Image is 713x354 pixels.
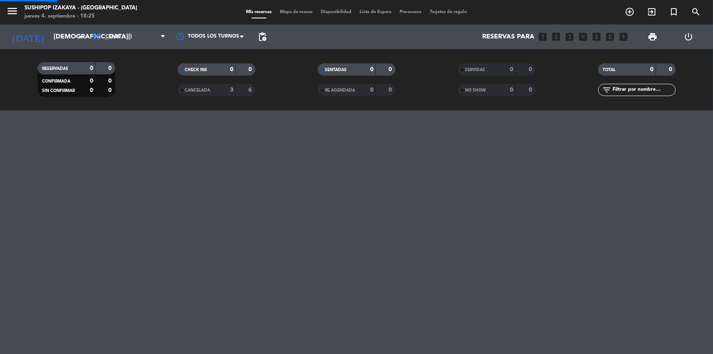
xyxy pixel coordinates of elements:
button: menu [6,5,18,20]
i: looks_6 [605,31,615,42]
i: add_box [618,31,629,42]
span: SERVIDAS [465,68,485,72]
strong: 0 [529,87,534,93]
i: power_settings_new [684,32,694,42]
strong: 0 [650,67,654,72]
strong: 0 [370,67,373,72]
i: search [691,7,701,17]
input: Filtrar por nombre... [612,85,675,94]
strong: 0 [230,67,233,72]
span: SENTADAS [325,68,347,72]
i: looks_one [537,31,548,42]
strong: 0 [90,78,93,84]
i: looks_3 [564,31,575,42]
span: print [648,32,657,42]
strong: 6 [248,87,253,93]
strong: 0 [510,67,514,72]
strong: 0 [108,65,113,71]
strong: 0 [510,87,514,93]
i: filter_list [602,85,612,95]
span: Cena [105,34,120,40]
div: jueves 4. septiembre - 18:25 [25,12,137,20]
i: exit_to_app [647,7,657,17]
span: Disponibilidad [317,10,355,14]
span: CANCELADA [185,88,210,92]
strong: 0 [529,67,534,72]
span: NO SHOW [465,88,486,92]
i: looks_4 [578,31,588,42]
strong: 0 [389,87,393,93]
strong: 0 [108,78,113,84]
strong: 0 [108,87,113,93]
strong: 3 [230,87,233,93]
span: Reservas para [482,33,534,41]
i: [DATE] [6,28,49,46]
span: TOTAL [603,68,616,72]
span: Lista de Espera [355,10,396,14]
span: pending_actions [257,32,267,42]
span: Tarjetas de regalo [426,10,471,14]
strong: 0 [370,87,373,93]
strong: 0 [90,65,93,71]
span: Pre-acceso [396,10,426,14]
span: RESERVADAS [42,67,69,71]
strong: 0 [669,67,674,72]
i: looks_two [551,31,561,42]
i: arrow_drop_down [76,32,86,42]
i: add_circle_outline [625,7,635,17]
strong: 0 [389,67,393,72]
span: CONFIRMADA [42,79,71,83]
span: SIN CONFIRMAR [42,89,75,93]
i: looks_5 [591,31,602,42]
i: turned_in_not [669,7,679,17]
span: RE AGENDADA [325,88,355,92]
div: Sushipop Izakaya - [GEOGRAPHIC_DATA] [25,4,137,12]
strong: 0 [90,87,93,93]
i: menu [6,5,18,17]
strong: 0 [248,67,253,72]
span: Mis reservas [242,10,276,14]
span: Mapa de mesas [276,10,317,14]
div: LOG OUT [671,25,707,49]
span: CHECK INS [185,68,208,72]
